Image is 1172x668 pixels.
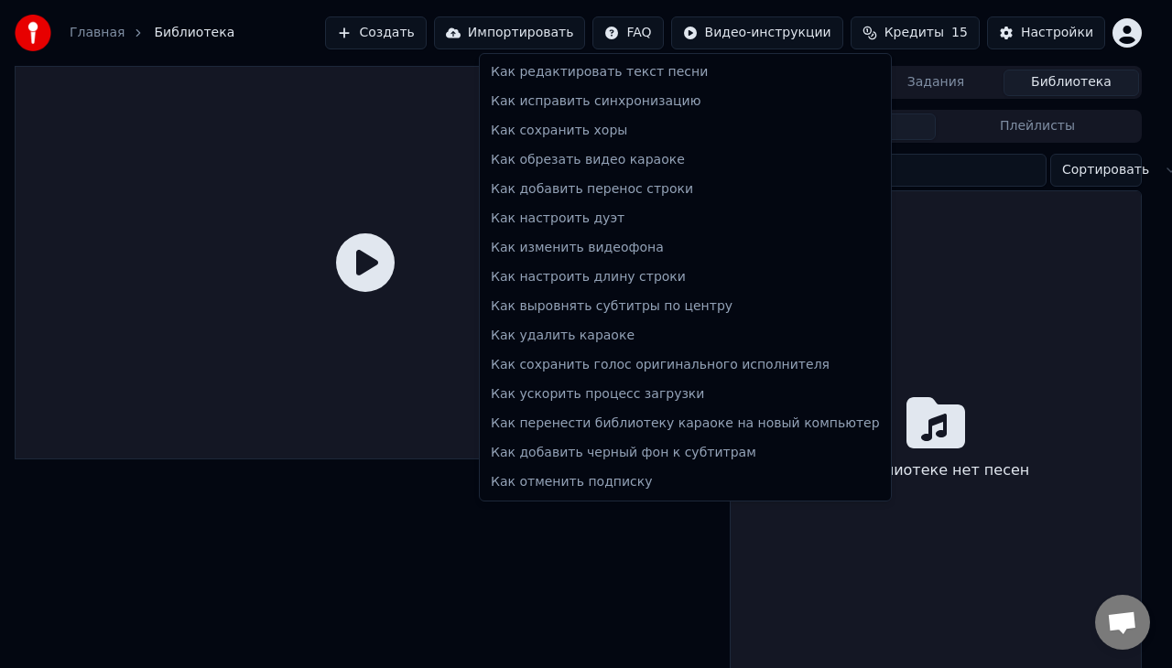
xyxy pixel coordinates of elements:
div: Как обрезать видео караоке [483,145,887,175]
div: Как настроить дуэт [483,204,887,233]
div: Как сохранить хоры [483,116,887,145]
div: Как перенести библиотеку караоке на новый компьютер [483,409,887,438]
div: Как выровнять субтитры по центру [483,292,887,321]
div: Как отменить подписку [483,468,887,497]
div: Как редактировать текст песни [483,58,887,87]
div: Как настроить длину строки [483,263,887,292]
div: Как сохранить голос оригинального исполнителя [483,350,887,380]
div: Как изменить видеофона [483,233,887,263]
div: Как удалить караоке [483,321,887,350]
div: Как исправить синхронизацию [483,87,887,116]
div: Как добавить перенос строки [483,175,887,204]
div: Как ускорить процесс загрузки [483,380,887,409]
div: Как добавить черный фон к субтитрам [483,438,887,468]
